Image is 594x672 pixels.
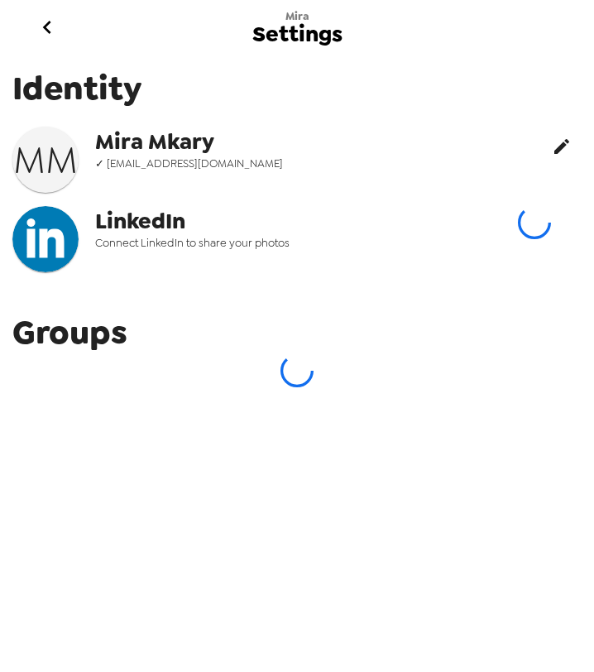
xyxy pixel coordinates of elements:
[12,66,582,110] span: Identity
[95,127,394,156] span: Mira Mkary
[12,206,79,272] img: headshotImg
[12,137,79,183] h3: M M
[252,23,343,46] span: Settings
[95,206,394,236] span: LinkedIn
[542,127,582,166] button: edit
[95,156,394,170] span: ✓ [EMAIL_ADDRESS][DOMAIN_NAME]
[12,310,127,354] span: Groups
[95,236,394,250] span: Connect LinkedIn to share your photos
[285,9,309,23] span: Mira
